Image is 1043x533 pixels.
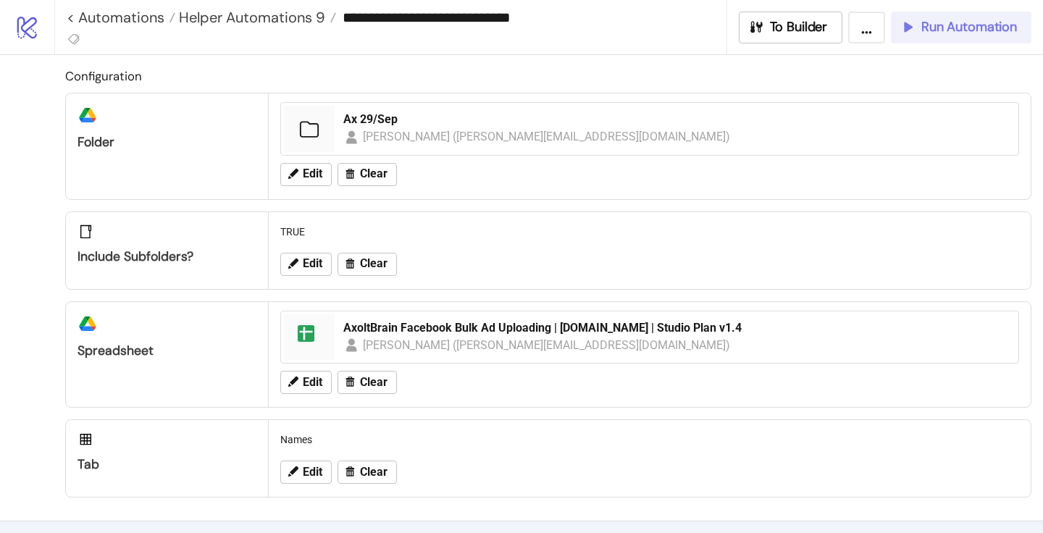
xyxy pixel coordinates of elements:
button: Edit [280,461,332,484]
span: To Builder [770,19,828,35]
a: < Automations [67,10,175,25]
span: Clear [360,257,388,270]
div: [PERSON_NAME] ([PERSON_NAME][EMAIL_ADDRESS][DOMAIN_NAME]) [363,336,731,354]
span: Clear [360,167,388,180]
div: Ax 29/Sep [343,112,1010,127]
button: To Builder [739,12,843,43]
div: AxoltBrain Facebook Bulk Ad Uploading | [DOMAIN_NAME] | Studio Plan v1.4 [343,320,1010,336]
button: Edit [280,371,332,394]
div: Names [275,426,1025,453]
span: Run Automation [921,19,1017,35]
div: Include subfolders? [78,248,256,265]
h2: Configuration [65,67,1031,85]
a: Helper Automations 9 [175,10,336,25]
span: Edit [303,257,322,270]
span: Edit [303,376,322,389]
div: Tab [78,456,256,473]
button: Edit [280,253,332,276]
span: Edit [303,466,322,479]
button: Clear [338,253,397,276]
span: Helper Automations 9 [175,8,325,27]
button: ... [848,12,885,43]
button: Clear [338,461,397,484]
div: TRUE [275,218,1025,245]
button: Edit [280,163,332,186]
div: Spreadsheet [78,343,256,359]
span: Clear [360,376,388,389]
button: Clear [338,371,397,394]
span: Clear [360,466,388,479]
div: Folder [78,134,256,151]
span: Edit [303,167,322,180]
div: [PERSON_NAME] ([PERSON_NAME][EMAIL_ADDRESS][DOMAIN_NAME]) [363,127,731,146]
button: Clear [338,163,397,186]
button: Run Automation [891,12,1031,43]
